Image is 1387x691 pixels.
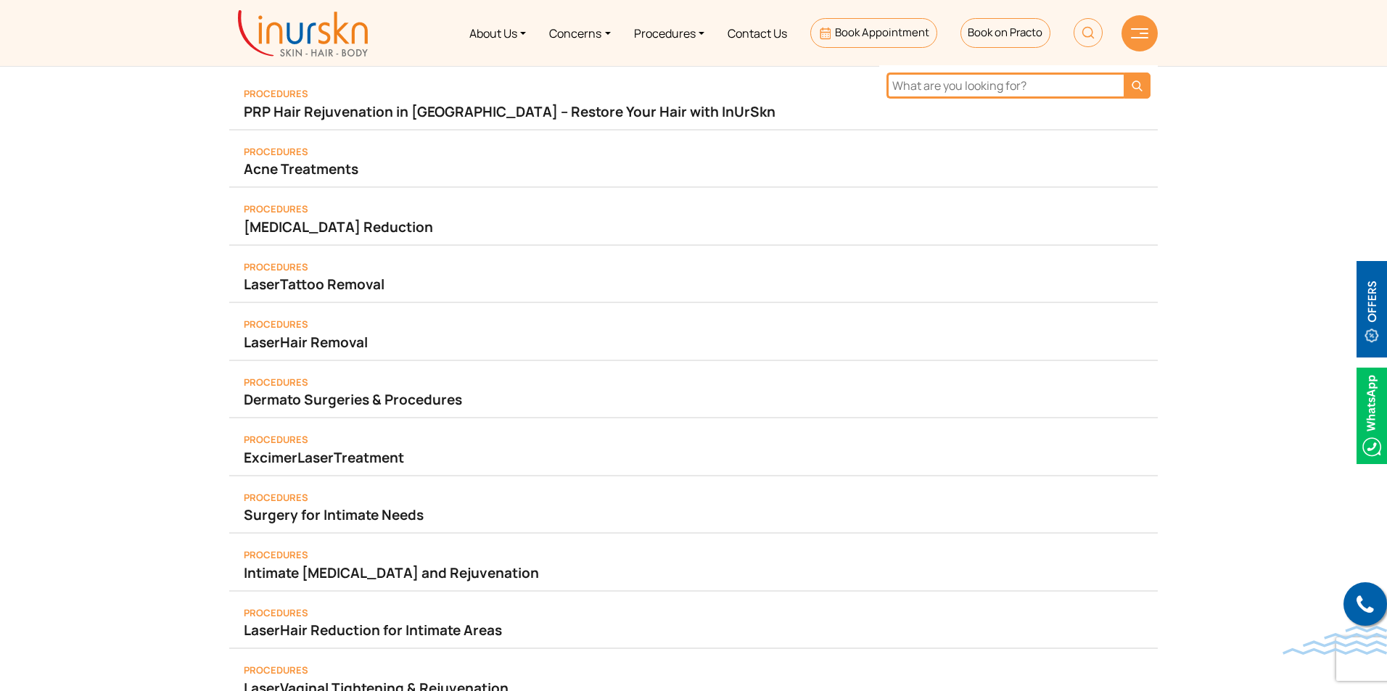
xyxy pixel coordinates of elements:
a: PRP Hair Rejuvenation in [GEOGRAPHIC_DATA] – Restore Your Hair with InUrSkn [244,102,1143,122]
a: Intimate [MEDICAL_DATA] and Rejuvenation [244,563,1143,583]
a: Concerns [538,6,622,60]
a: Contact Us [716,6,799,60]
img: HeaderSearch [1074,18,1103,47]
img: offerBt [1357,261,1387,357]
span: Procedures [244,663,308,676]
span: Procedures [244,491,308,504]
img: search [1132,80,1143,91]
img: Whatsappicon [1357,368,1387,464]
span: Procedures [244,548,308,561]
img: inurskn-logo [238,10,368,57]
span: Book Appointment [835,25,929,40]
a: [MEDICAL_DATA] Reduction [244,217,1143,237]
input: What are you looking for? [886,73,1124,99]
a: Dermato Surgeries & Procedures [244,389,1143,410]
a: Whatsappicon [1357,406,1387,422]
a: LaserHair Removal [244,332,1143,352]
span: Procedures [244,260,308,273]
a: About Us [458,6,538,60]
span: Procedures [244,145,308,158]
span: Procedures [244,433,308,446]
a: Book Appointment [810,18,937,48]
a: Acne Treatments [244,159,1143,179]
span: Procedures [244,202,308,215]
a: LaserHair Reduction for Intimate Areas [244,620,1143,640]
span: Procedures [244,87,308,100]
span: Procedures [244,376,308,389]
span: Laser [244,275,280,294]
a: Surgery for Intimate Needs [244,505,1143,525]
span: Laser [297,448,334,467]
img: bluewave [1283,626,1387,655]
span: Laser [244,621,280,640]
a: Book on Practo [960,18,1050,48]
span: Procedures [244,318,308,331]
a: Procedures [622,6,716,60]
a: LaserTattoo Removal [244,274,1143,294]
a: ExcimerLaserTreatment [244,447,1143,468]
span: Laser [244,333,280,352]
span: Procedures [244,606,308,619]
img: hamLine.svg [1131,28,1148,38]
span: Book on Practo [968,25,1042,40]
